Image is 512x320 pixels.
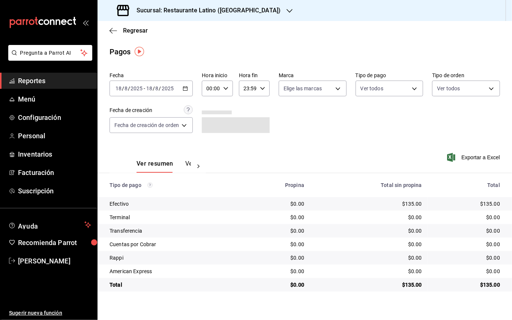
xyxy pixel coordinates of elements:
div: $0.00 [434,241,500,248]
div: $0.00 [434,268,500,275]
label: Tipo de pago [356,73,423,78]
div: Propina [247,182,304,188]
div: $0.00 [247,254,304,262]
label: Fecha [110,73,193,78]
input: -- [124,85,128,91]
span: Configuración [18,112,91,123]
label: Marca [279,73,347,78]
label: Hora inicio [202,73,233,78]
span: Recomienda Parrot [18,238,91,248]
div: Cuentas por Cobrar [110,241,235,248]
div: $135.00 [316,281,422,289]
div: $135.00 [316,200,422,208]
div: $0.00 [247,214,304,221]
input: ---- [161,85,174,91]
div: Efectivo [110,200,235,208]
span: Sugerir nueva función [9,309,91,317]
span: Personal [18,131,91,141]
span: / [128,85,130,91]
input: -- [115,85,122,91]
div: $0.00 [316,241,422,248]
button: Exportar a Excel [449,153,500,162]
div: $0.00 [247,268,304,275]
div: $0.00 [316,214,422,221]
div: Total [110,281,235,289]
div: $0.00 [434,214,500,221]
img: Tooltip marker [135,47,144,56]
div: Tipo de pago [110,182,235,188]
div: navigation tabs [137,160,191,173]
div: $0.00 [434,254,500,262]
span: Fecha de creación de orden [114,121,179,129]
span: Elige las marcas [284,85,322,92]
span: Regresar [123,27,148,34]
button: Ver pagos [185,160,213,173]
div: $135.00 [434,200,500,208]
button: open_drawer_menu [83,19,89,25]
span: Facturación [18,167,91,178]
div: $0.00 [247,227,304,235]
span: / [153,85,155,91]
input: -- [155,85,159,91]
span: - [144,85,145,91]
span: Suscripción [18,186,91,196]
div: $0.00 [434,227,500,235]
div: Total sin propina [316,182,422,188]
span: / [159,85,161,91]
span: Ver todos [360,85,383,92]
span: Ver todos [437,85,460,92]
input: ---- [130,85,143,91]
div: Rappi [110,254,235,262]
div: $0.00 [316,268,422,275]
svg: Los pagos realizados con Pay y otras terminales son montos brutos. [147,182,153,188]
input: -- [146,85,153,91]
div: Pagos [110,46,131,57]
div: $0.00 [247,241,304,248]
button: Regresar [110,27,148,34]
div: $135.00 [434,281,500,289]
div: Terminal [110,214,235,221]
span: [PERSON_NAME] [18,256,91,266]
div: $0.00 [247,281,304,289]
div: Total [434,182,500,188]
span: / [122,85,124,91]
div: Fecha de creación [110,106,152,114]
h3: Sucursal: Restaurante Latino ([GEOGRAPHIC_DATA]) [131,6,281,15]
span: Menú [18,94,91,104]
span: Pregunta a Parrot AI [20,49,81,57]
span: Ayuda [18,220,81,229]
div: $0.00 [316,227,422,235]
div: $0.00 [247,200,304,208]
span: Inventarios [18,149,91,159]
label: Tipo de orden [432,73,500,78]
div: Transferencia [110,227,235,235]
label: Hora fin [239,73,270,78]
button: Ver resumen [137,160,173,173]
button: Pregunta a Parrot AI [8,45,92,61]
a: Pregunta a Parrot AI [5,54,92,62]
span: Reportes [18,76,91,86]
div: American Express [110,268,235,275]
div: $0.00 [316,254,422,262]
